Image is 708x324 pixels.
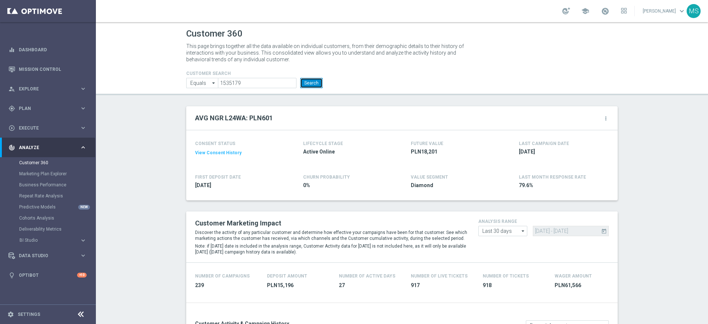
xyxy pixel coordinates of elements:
i: arrow_drop_down [520,226,527,236]
div: Plan [8,105,80,112]
div: Business Performance [19,179,95,190]
span: Active Online [303,148,389,155]
h4: Number Of Live Tickets [411,273,468,279]
i: track_changes [8,144,15,151]
a: Mission Control [19,59,87,79]
button: View Consent History [195,150,242,156]
button: Search [300,78,323,88]
span: CHURN PROBABILITY [303,175,350,180]
div: Data Studio [8,252,80,259]
i: person_search [8,86,15,92]
div: Cohorts Analysis [19,213,95,224]
h4: Wager Amount [555,273,592,279]
span: PLN18,201 [411,148,497,155]
button: person_search Explore keyboard_arrow_right [8,86,87,92]
div: Dashboard [8,40,87,59]
div: MS [687,4,701,18]
div: Deliverability Metrics [19,224,95,235]
button: track_changes Analyze keyboard_arrow_right [8,145,87,151]
input: Enter CID, Email, name or phone [218,78,296,88]
i: more_vert [603,116,609,121]
span: BI Studio [20,238,72,242]
span: 79.6% [519,182,605,189]
h4: CONSENT STATUS [195,141,281,146]
button: Data Studio keyboard_arrow_right [8,253,87,259]
div: Analyze [8,144,80,151]
div: gps_fixed Plan keyboard_arrow_right [8,106,87,111]
span: Analyze [19,145,80,150]
span: PLN61,566 [555,282,618,289]
h4: LIFECYCLE STAGE [303,141,343,146]
span: Data Studio [19,254,80,258]
a: Deliverability Metrics [19,226,77,232]
a: [PERSON_NAME]keyboard_arrow_down [642,6,687,17]
button: BI Studio keyboard_arrow_right [19,237,87,243]
a: Dashboard [19,40,87,59]
i: keyboard_arrow_right [80,124,87,131]
span: 917 [411,282,474,289]
a: Settings [18,312,40,317]
span: Explore [19,87,80,91]
h4: Number of Campaigns [195,273,250,279]
h4: VALUE SEGMENT [411,175,448,180]
h4: Number of Active Days [339,273,395,279]
span: LAST MONTH RESPONSE RATE [519,175,586,180]
i: play_circle_outline [8,125,15,131]
h4: FIRST DEPOSIT DATE [195,175,241,180]
div: Explore [8,86,80,92]
div: Customer 360 [19,157,95,168]
button: play_circle_outline Execute keyboard_arrow_right [8,125,87,131]
span: Plan [19,106,80,111]
span: 2025-10-13 [519,148,605,155]
p: Discover the activity of any particular customer and determine how effective your campaigns have ... [195,230,467,241]
span: Diamond [411,182,497,189]
a: Cohorts Analysis [19,215,77,221]
div: +10 [77,273,87,278]
a: Repeat Rate Analysis [19,193,77,199]
button: lightbulb Optibot +10 [8,272,87,278]
span: 918 [483,282,546,289]
p: Note: if [DATE] date is included in the analysis range, Customer Activity data for [DATE] is not ... [195,243,467,255]
span: keyboard_arrow_down [678,7,686,15]
h2: Customer Marketing Impact [195,219,467,228]
i: keyboard_arrow_right [80,144,87,151]
i: keyboard_arrow_right [80,105,87,112]
i: keyboard_arrow_right [80,85,87,92]
input: Enter CID, Email, name or phone [186,78,218,88]
a: Optibot [19,265,77,285]
i: equalizer [8,46,15,53]
h4: LAST CAMPAIGN DATE [519,141,569,146]
span: 2019-04-16 [195,182,281,189]
a: Marketing Plan Explorer [19,171,77,177]
div: Execute [8,125,80,131]
span: 0% [303,182,389,189]
p: This page brings together all the data available on individual customers, from their demographic ... [186,43,470,63]
h1: Customer 360 [186,28,618,39]
input: analysis range [478,226,527,236]
span: 27 [339,282,402,289]
span: school [581,7,589,15]
a: Predictive Models [19,204,77,210]
h2: AVG NGR L24WA: PLN601 [195,114,273,123]
i: keyboard_arrow_right [80,252,87,259]
div: Predictive Models [19,201,95,213]
i: lightbulb [8,272,15,279]
div: Marketing Plan Explorer [19,168,95,179]
h4: FUTURE VALUE [411,141,443,146]
span: 239 [195,282,258,289]
span: PLN15,196 [267,282,330,289]
button: Mission Control [8,66,87,72]
h4: analysis range [478,219,609,224]
div: Mission Control [8,59,87,79]
i: keyboard_arrow_right [80,237,87,244]
span: Execute [19,126,80,130]
i: gps_fixed [8,105,15,112]
div: BI Studio [20,238,80,242]
h4: Number Of Tickets [483,273,529,279]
